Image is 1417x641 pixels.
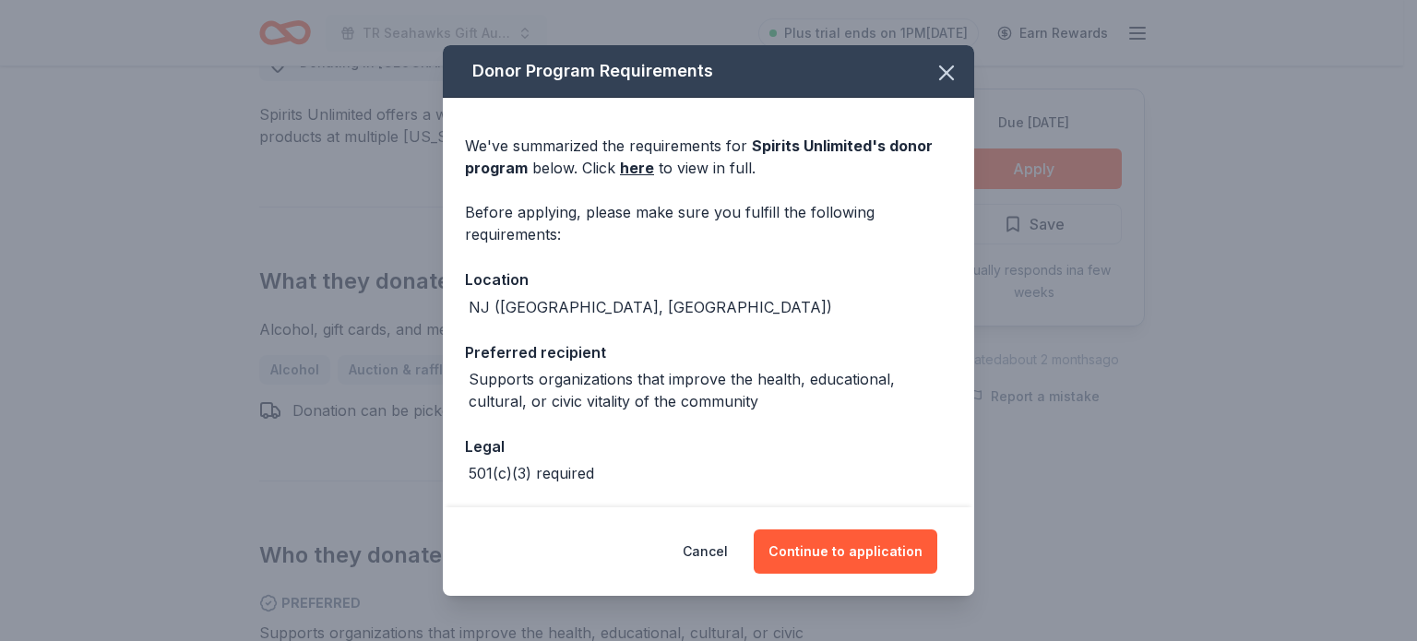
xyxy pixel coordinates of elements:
div: Preferred recipient [465,340,952,364]
div: We've summarized the requirements for below. Click to view in full. [465,135,952,179]
a: here [620,157,654,179]
div: 501(c)(3) required [469,462,594,484]
button: Continue to application [754,529,937,574]
div: NJ ([GEOGRAPHIC_DATA], [GEOGRAPHIC_DATA]) [469,296,832,318]
div: Before applying, please make sure you fulfill the following requirements: [465,201,952,245]
div: Supports organizations that improve the health, educational, cultural, or civic vitality of the c... [469,368,952,412]
button: Cancel [683,529,728,574]
div: Legal [465,434,952,458]
div: Donor Program Requirements [443,45,974,98]
div: Location [465,267,952,291]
